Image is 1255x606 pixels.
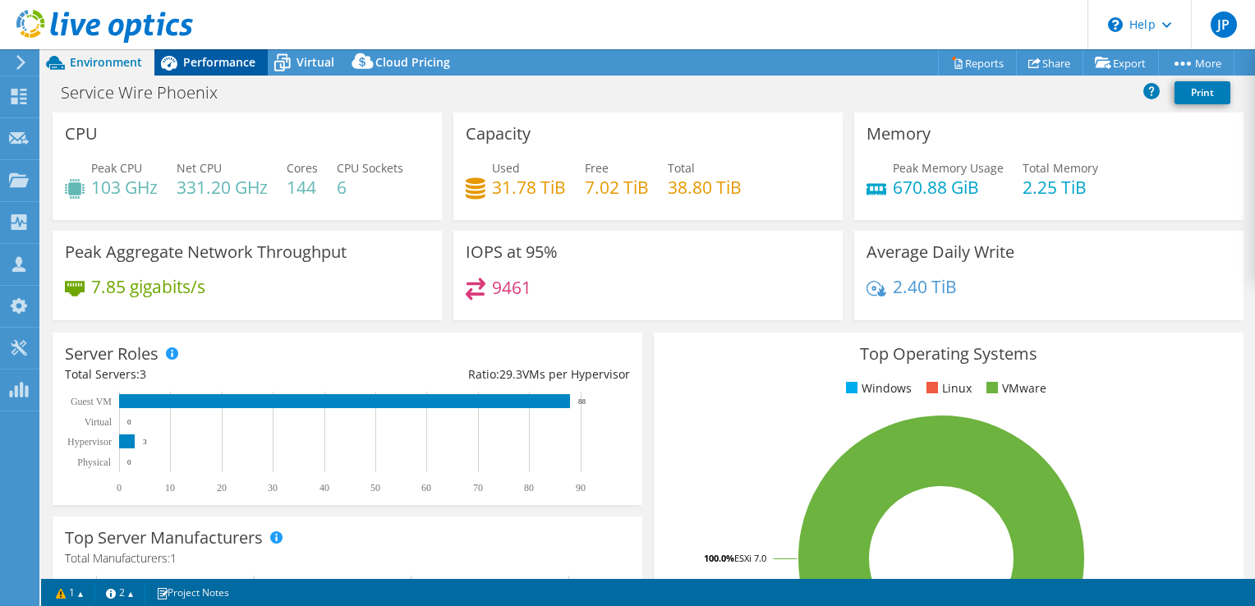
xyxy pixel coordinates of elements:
[578,397,586,406] text: 88
[217,482,227,494] text: 20
[65,243,347,261] h3: Peak Aggregate Network Throughput
[1211,11,1237,38] span: JP
[117,482,122,494] text: 0
[94,582,145,603] a: 2
[67,436,112,448] text: Hypervisor
[127,458,131,466] text: 0
[982,379,1046,397] li: VMware
[492,160,520,176] span: Used
[893,178,1004,196] h4: 670.88 GiB
[893,160,1004,176] span: Peak Memory Usage
[70,54,142,70] span: Environment
[466,243,558,261] h3: IOPS at 95%
[71,396,112,407] text: Guest VM
[145,582,241,603] a: Project Notes
[177,178,268,196] h4: 331.20 GHz
[473,482,483,494] text: 70
[91,278,205,296] h4: 7.85 gigabits/s
[77,457,111,468] text: Physical
[319,482,329,494] text: 40
[347,365,630,383] div: Ratio: VMs per Hypervisor
[1023,160,1098,176] span: Total Memory
[734,552,766,564] tspan: ESXi 7.0
[1083,50,1159,76] a: Export
[893,278,957,296] h4: 2.40 TiB
[143,438,147,446] text: 3
[337,160,403,176] span: CPU Sockets
[466,125,531,143] h3: Capacity
[922,379,972,397] li: Linux
[91,178,158,196] h4: 103 GHz
[492,178,566,196] h4: 31.78 TiB
[499,366,522,382] span: 29.3
[165,482,175,494] text: 10
[65,125,98,143] h3: CPU
[1158,50,1234,76] a: More
[287,178,318,196] h4: 144
[938,50,1017,76] a: Reports
[867,243,1014,261] h3: Average Daily Write
[421,482,431,494] text: 60
[65,529,263,547] h3: Top Server Manufacturers
[375,54,450,70] span: Cloud Pricing
[492,278,531,296] h4: 9461
[268,482,278,494] text: 30
[85,416,113,428] text: Virtual
[127,418,131,426] text: 0
[177,160,222,176] span: Net CPU
[65,365,347,383] div: Total Servers:
[668,178,742,196] h4: 38.80 TiB
[576,482,586,494] text: 90
[704,552,734,564] tspan: 100.0%
[585,178,649,196] h4: 7.02 TiB
[1108,17,1123,32] svg: \n
[287,160,318,176] span: Cores
[44,582,95,603] a: 1
[65,549,630,567] h4: Total Manufacturers:
[842,379,912,397] li: Windows
[585,160,609,176] span: Free
[297,54,334,70] span: Virtual
[1016,50,1083,76] a: Share
[524,482,534,494] text: 80
[91,160,142,176] span: Peak CPU
[370,482,380,494] text: 50
[53,84,243,102] h1: Service Wire Phoenix
[666,345,1231,363] h3: Top Operating Systems
[867,125,931,143] h3: Memory
[65,345,159,363] h3: Server Roles
[1023,178,1098,196] h4: 2.25 TiB
[183,54,255,70] span: Performance
[1175,81,1230,104] a: Print
[337,178,403,196] h4: 6
[140,366,146,382] span: 3
[668,160,695,176] span: Total
[170,550,177,566] span: 1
